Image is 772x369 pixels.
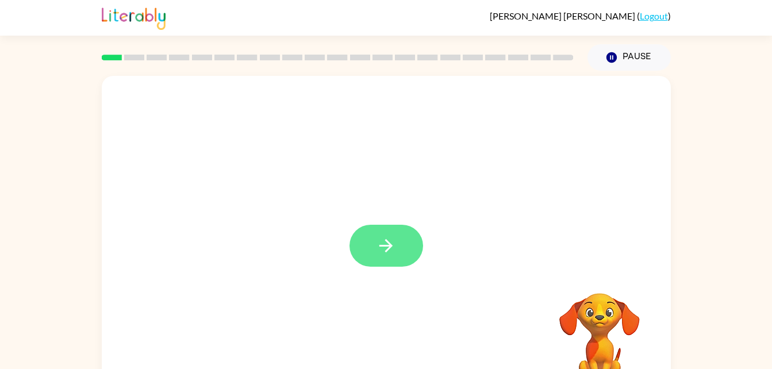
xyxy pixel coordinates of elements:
[490,10,637,21] span: [PERSON_NAME] [PERSON_NAME]
[490,10,671,21] div: ( )
[587,44,671,71] button: Pause
[102,5,166,30] img: Literably
[640,10,668,21] a: Logout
